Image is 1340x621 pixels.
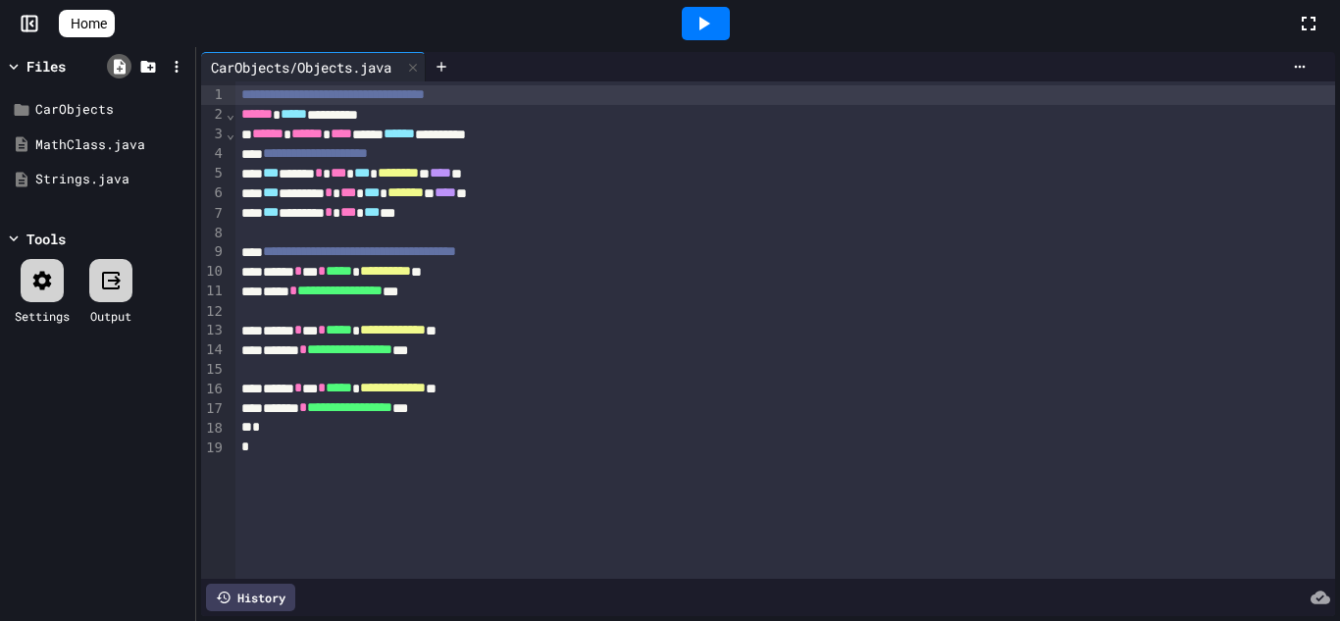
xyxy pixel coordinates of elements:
[201,282,226,301] div: 11
[201,380,226,399] div: 16
[206,584,295,611] div: History
[201,52,426,81] div: CarObjects/Objects.java
[201,340,226,360] div: 14
[201,439,226,458] div: 19
[201,164,226,183] div: 5
[201,224,226,243] div: 8
[201,144,226,164] div: 4
[15,307,70,325] div: Settings
[201,321,226,340] div: 13
[201,302,226,322] div: 12
[201,57,401,78] div: CarObjects/Objects.java
[201,85,226,105] div: 1
[226,106,235,122] span: Fold line
[90,307,131,325] div: Output
[201,125,226,144] div: 3
[201,204,226,224] div: 7
[226,126,235,141] span: Fold line
[59,10,115,37] a: Home
[71,14,107,33] span: Home
[201,419,226,439] div: 18
[26,56,66,77] div: Files
[201,360,226,380] div: 15
[35,100,188,120] div: CarObjects
[201,399,226,419] div: 17
[35,170,188,189] div: Strings.java
[35,135,188,155] div: MathClass.java
[201,242,226,262] div: 9
[26,229,66,249] div: Tools
[201,262,226,282] div: 10
[201,105,226,125] div: 2
[201,183,226,203] div: 6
